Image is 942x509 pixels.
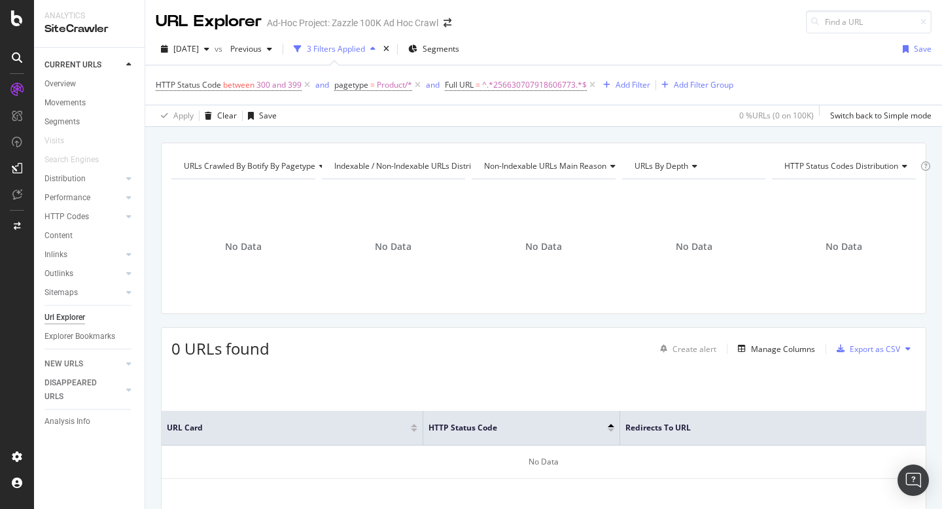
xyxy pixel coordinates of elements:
[44,191,90,205] div: Performance
[44,376,111,404] div: DISAPPEARED URLS
[370,79,375,90] span: =
[44,58,101,72] div: CURRENT URLS
[481,156,626,177] h4: Non-Indexable URLs Main Reason
[44,77,135,91] a: Overview
[44,311,85,325] div: Url Explorer
[225,39,277,60] button: Previous
[171,338,270,359] span: 0 URLs found
[656,77,733,93] button: Add Filter Group
[426,79,440,90] div: and
[315,79,329,90] div: and
[674,79,733,90] div: Add Filter Group
[44,330,115,343] div: Explorer Bookmarks
[806,10,932,33] input: Find a URL
[181,156,335,177] h4: URLs Crawled By Botify By pagetype
[632,156,754,177] h4: URLs by Depth
[44,357,83,371] div: NEW URLS
[403,39,464,60] button: Segments
[225,43,262,54] span: Previous
[44,58,122,72] a: CURRENT URLS
[482,76,587,94] span: ^.*256630707918606773.*$
[44,22,134,37] div: SiteCrawler
[44,115,80,129] div: Segments
[288,39,381,60] button: 3 Filters Applied
[44,115,135,129] a: Segments
[44,134,77,148] a: Visits
[173,43,199,54] span: 2025 Aug. 22nd
[733,341,815,357] button: Manage Columns
[898,39,932,60] button: Save
[672,343,716,355] div: Create alert
[825,105,932,126] button: Switch back to Simple mode
[44,153,99,167] div: Search Engines
[44,415,90,429] div: Analysis Info
[426,79,440,91] button: and
[44,134,64,148] div: Visits
[44,286,78,300] div: Sitemaps
[739,110,814,121] div: 0 % URLs ( 0 on 100K )
[616,79,650,90] div: Add Filter
[307,43,365,54] div: 3 Filters Applied
[223,79,254,90] span: between
[225,240,262,253] span: No Data
[375,240,411,253] span: No Data
[44,210,89,224] div: HTTP Codes
[381,43,392,56] div: times
[217,110,237,121] div: Clear
[525,240,562,253] span: No Data
[256,76,302,94] span: 300 and 399
[850,343,900,355] div: Export as CSV
[751,343,815,355] div: Manage Columns
[428,422,588,434] span: HTTP Status Code
[484,160,606,171] span: Non-Indexable URLs Main Reason
[655,338,716,359] button: Create alert
[377,76,412,94] span: Product/*
[315,79,329,91] button: and
[44,153,112,167] a: Search Engines
[44,10,134,22] div: Analytics
[784,160,898,171] span: HTTP Status Codes Distribution
[44,191,122,205] a: Performance
[167,422,408,434] span: URL Card
[676,240,712,253] span: No Data
[44,267,73,281] div: Outlinks
[259,110,277,121] div: Save
[44,357,122,371] a: NEW URLS
[44,376,122,404] a: DISAPPEARED URLS
[782,156,918,177] h4: HTTP Status Codes Distribution
[830,110,932,121] div: Switch back to Simple mode
[156,10,262,33] div: URL Explorer
[44,267,122,281] a: Outlinks
[334,160,494,171] span: Indexable / Non-Indexable URLs distribution
[44,172,86,186] div: Distribution
[334,79,368,90] span: pagetype
[44,96,86,110] div: Movements
[44,229,135,243] a: Content
[44,210,122,224] a: HTTP Codes
[44,248,67,262] div: Inlinks
[635,160,688,171] span: URLs by Depth
[267,16,438,29] div: Ad-Hoc Project: Zazzle 100K Ad Hoc Crawl
[173,110,194,121] div: Apply
[184,160,315,171] span: URLs Crawled By Botify By pagetype
[156,105,194,126] button: Apply
[162,446,926,479] div: No Data
[625,422,901,434] span: Redirects to URL
[423,43,459,54] span: Segments
[156,79,221,90] span: HTTP Status Code
[914,43,932,54] div: Save
[44,248,122,262] a: Inlinks
[444,18,451,27] div: arrow-right-arrow-left
[243,105,277,126] button: Save
[44,286,122,300] a: Sitemaps
[898,465,929,496] div: Open Intercom Messenger
[44,172,122,186] a: Distribution
[44,311,135,325] a: Url Explorer
[831,338,900,359] button: Export as CSV
[445,79,474,90] span: Full URL
[476,79,480,90] span: =
[44,330,135,343] a: Explorer Bookmarks
[332,156,514,177] h4: Indexable / Non-Indexable URLs Distribution
[826,240,862,253] span: No Data
[200,105,237,126] button: Clear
